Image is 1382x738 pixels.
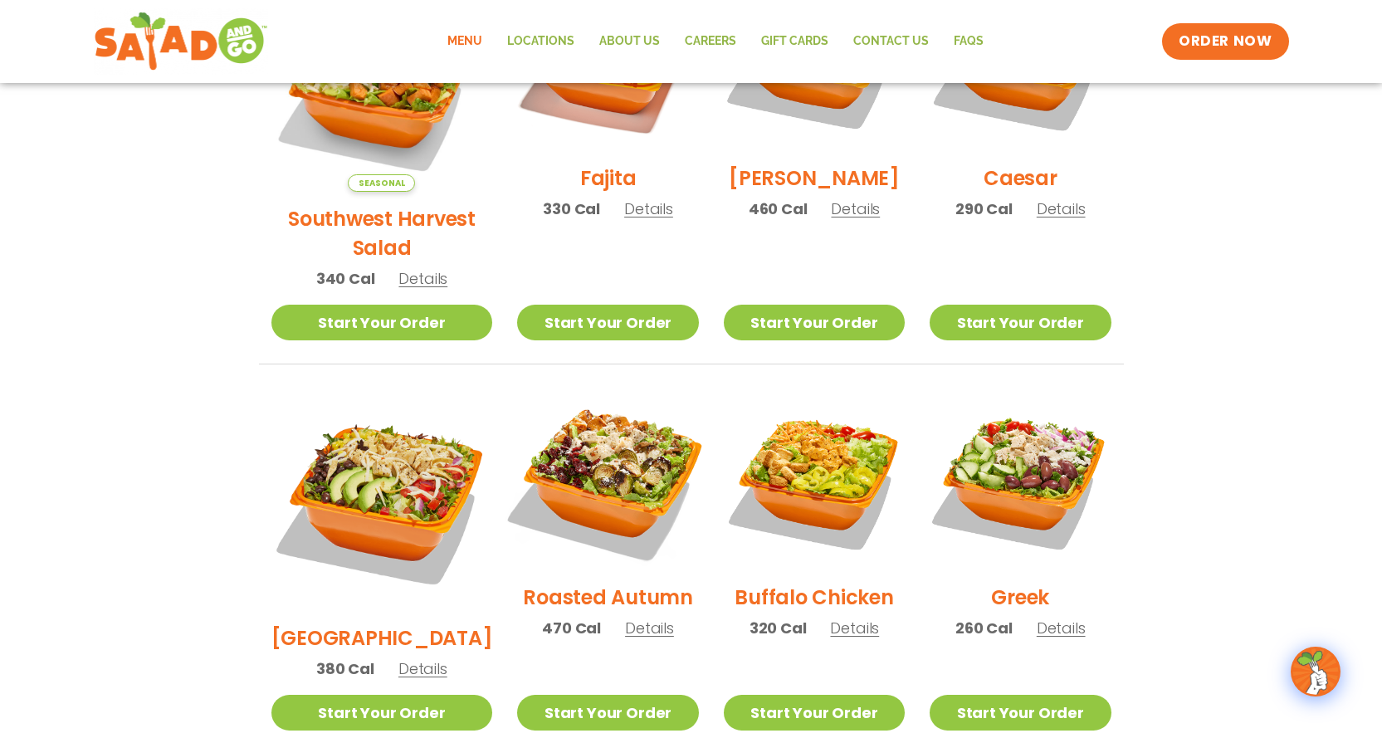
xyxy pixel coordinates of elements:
[1292,648,1339,695] img: wpChatIcon
[830,618,879,638] span: Details
[724,305,905,340] a: Start Your Order
[624,198,673,219] span: Details
[984,164,1057,193] h2: Caesar
[587,22,672,61] a: About Us
[435,22,495,61] a: Menu
[841,22,941,61] a: Contact Us
[348,174,415,192] span: Seasonal
[542,617,601,639] span: 470 Cal
[724,389,905,570] img: Product photo for Buffalo Chicken Salad
[316,657,374,680] span: 380 Cal
[930,305,1111,340] a: Start Your Order
[930,695,1111,731] a: Start Your Order
[94,8,269,75] img: new-SAG-logo-768×292
[625,618,674,638] span: Details
[271,305,493,340] a: Start Your Order
[724,695,905,731] a: Start Your Order
[271,204,493,262] h2: Southwest Harvest Salad
[316,267,375,290] span: 340 Cal
[955,617,1013,639] span: 260 Cal
[1037,198,1086,219] span: Details
[580,164,637,193] h2: Fajita
[729,164,900,193] h2: [PERSON_NAME]
[991,583,1049,612] h2: Greek
[672,22,749,61] a: Careers
[955,198,1013,220] span: 290 Cal
[523,583,693,612] h2: Roasted Autumn
[271,695,493,731] a: Start Your Order
[543,198,600,220] span: 330 Cal
[941,22,996,61] a: FAQs
[831,198,880,219] span: Details
[271,389,493,611] img: Product photo for BBQ Ranch Salad
[435,22,996,61] nav: Menu
[398,658,447,679] span: Details
[1037,618,1086,638] span: Details
[930,389,1111,570] img: Product photo for Greek Salad
[1179,32,1272,51] span: ORDER NOW
[735,583,893,612] h2: Buffalo Chicken
[749,22,841,61] a: GIFT CARDS
[750,617,807,639] span: 320 Cal
[517,305,698,340] a: Start Your Order
[517,695,698,731] a: Start Your Order
[271,623,493,652] h2: [GEOGRAPHIC_DATA]
[501,374,714,586] img: Product photo for Roasted Autumn Salad
[1162,23,1288,60] a: ORDER NOW
[495,22,587,61] a: Locations
[398,268,447,289] span: Details
[749,198,808,220] span: 460 Cal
